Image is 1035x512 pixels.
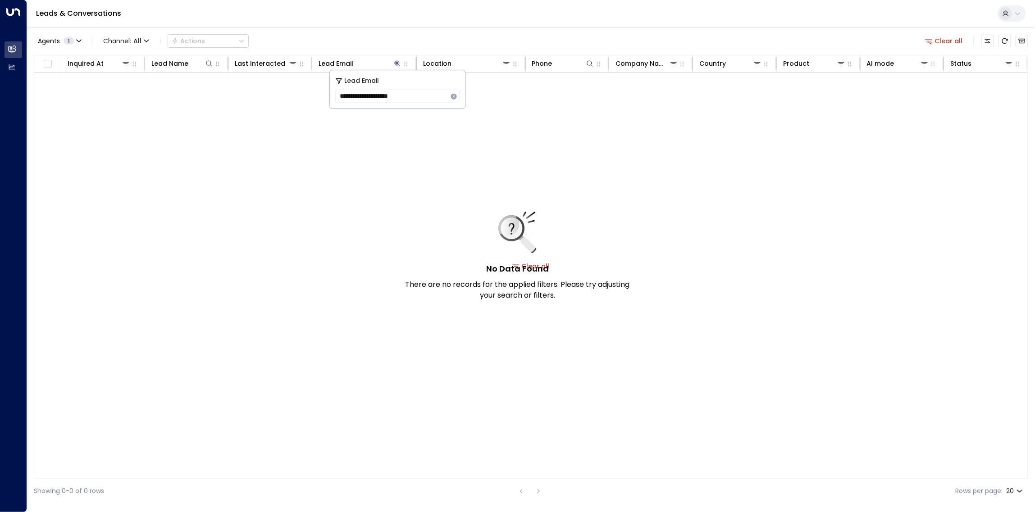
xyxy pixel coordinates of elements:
label: Rows per page: [955,486,1003,496]
div: 20 [1006,485,1025,498]
span: Agents [38,38,60,44]
div: Last Interacted [235,58,285,69]
div: Last Interacted [235,58,297,69]
div: Phone [532,58,552,69]
button: Clear all [921,35,967,47]
div: Actions [172,37,205,45]
nav: pagination navigation [515,485,544,497]
div: Lead Email [319,58,402,69]
div: Location [423,58,511,69]
div: AI mode [867,58,930,69]
div: Showing 0-0 of 0 rows [34,486,104,496]
button: Customize [981,35,994,47]
div: Country [699,58,726,69]
button: Archived Leads [1016,35,1028,47]
div: AI mode [867,58,894,69]
button: Channel:All [100,35,153,47]
div: Lead Name [151,58,214,69]
span: Lead Email [344,76,379,86]
div: Button group with a nested menu [168,34,249,48]
button: Actions [168,34,249,48]
div: Product [783,58,809,69]
h5: No Data Found [486,263,549,275]
button: Agents1 [34,35,85,47]
div: Status [950,58,1013,69]
span: Toggle select all [42,59,53,70]
div: Country [699,58,762,69]
div: Location [423,58,451,69]
div: Lead Name [151,58,188,69]
span: Refresh [999,35,1011,47]
p: There are no records for the applied filters. Please try adjusting your search or filters. [405,279,630,301]
div: Company Name [616,58,669,69]
span: 1 [64,37,74,45]
span: Channel: [100,35,153,47]
span: All [133,37,141,45]
div: Company Name [616,58,678,69]
div: Status [950,58,971,69]
div: Inquired At [68,58,104,69]
div: Lead Email [319,58,353,69]
div: Inquired At [68,58,130,69]
a: Leads & Conversations [36,8,121,18]
div: Product [783,58,846,69]
div: Phone [532,58,595,69]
